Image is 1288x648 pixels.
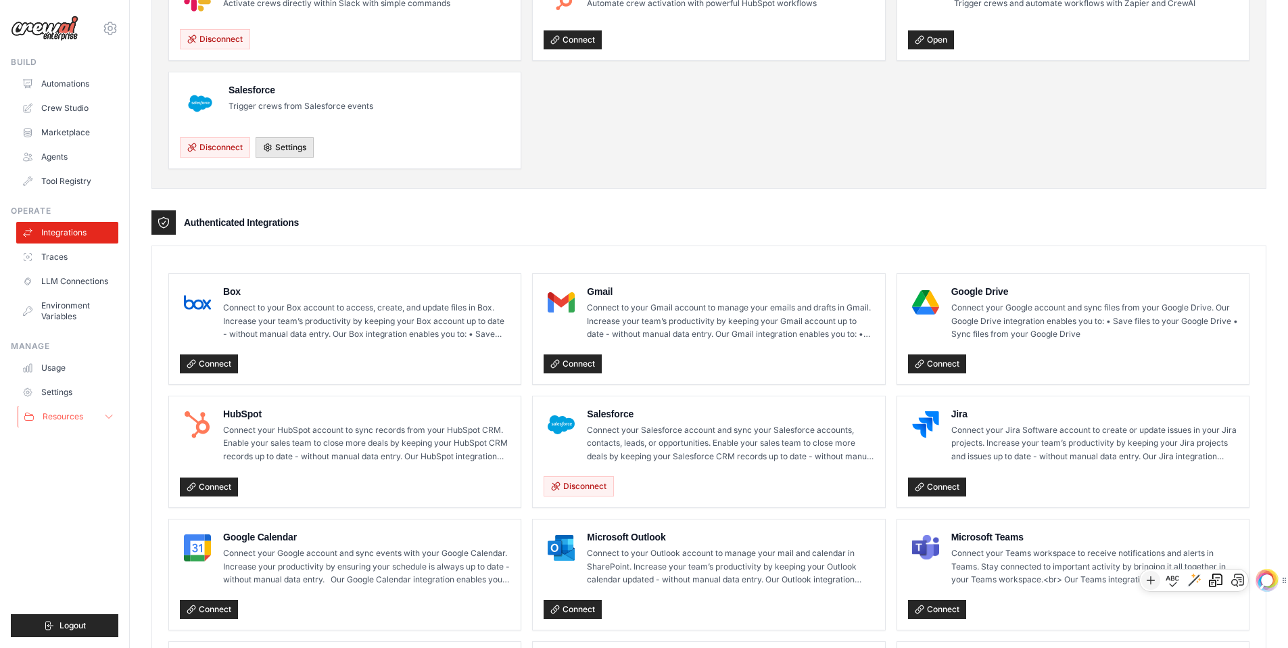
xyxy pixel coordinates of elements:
a: Agents [16,146,118,168]
a: LLM Connections [16,271,118,292]
img: Box Logo [184,289,211,316]
img: Salesforce Logo [184,87,216,120]
a: Connect [180,478,238,496]
button: Disconnect [180,29,250,49]
p: Connect your Teams workspace to receive notifications and alerts in Teams. Stay connected to impo... [951,547,1238,586]
a: Connect [544,30,602,49]
a: Connect [908,600,966,619]
button: Disconnect [180,137,250,158]
h4: Microsoft Outlook [587,530,874,544]
a: Tool Registry [16,170,118,192]
img: Salesforce Logo [548,411,575,438]
button: Logout [11,614,118,637]
a: Traces [16,246,118,268]
a: Connect [908,478,966,496]
h4: Microsoft Teams [951,530,1238,544]
img: Microsoft Teams Logo [912,534,939,561]
p: Connect your Google account and sync files from your Google Drive. Our Google Drive integration e... [951,301,1238,341]
img: Google Calendar Logo [184,534,211,561]
h4: Google Drive [951,285,1238,298]
p: Connect to your Box account to access, create, and update files in Box. Increase your team’s prod... [223,301,510,341]
p: Connect your Salesforce account and sync your Salesforce accounts, contacts, leads, or opportunit... [587,423,874,463]
a: Connect [544,354,602,373]
a: Environment Variables [16,295,118,327]
img: HubSpot Logo [184,411,211,438]
div: Operate [11,206,118,216]
p: Connect your Google account and sync events with your Google Calendar. Increase your productivity... [223,547,510,586]
div: Manage [11,341,118,352]
p: Connect to your Gmail account to manage your emails and drafts in Gmail. Increase your team’s pro... [587,301,874,341]
h4: Gmail [587,285,874,298]
a: Marketplace [16,122,118,143]
p: Trigger crews from Salesforce events [229,99,373,113]
button: Resources [18,406,120,427]
h4: Salesforce [229,83,373,97]
button: Disconnect [544,476,614,496]
a: Usage [16,357,118,379]
a: Connect [908,354,966,373]
h4: Google Calendar [223,530,510,544]
h4: HubSpot [223,407,510,421]
span: Resources [43,411,83,422]
a: Connect [544,600,602,619]
p: Connect your Jira Software account to create or update issues in your Jira projects. Increase you... [951,423,1238,463]
a: Open [908,30,954,49]
p: Connect to your Outlook account to manage your mail and calendar in SharePoint. Increase your tea... [587,547,874,586]
span: Logout [59,620,86,631]
img: Gmail Logo [548,289,575,316]
img: Logo [11,16,78,41]
a: Integrations [16,222,118,244]
img: Google Drive Logo [912,289,939,316]
p: Connect your HubSpot account to sync records from your HubSpot CRM. Enable your sales team to clo... [223,423,510,463]
img: Microsoft Outlook Logo [548,534,575,561]
a: Connect [180,354,238,373]
a: Settings [256,137,314,158]
h3: Authenticated Integrations [184,216,299,229]
h4: Salesforce [587,407,874,421]
a: Connect [180,600,238,619]
a: Settings [16,381,118,403]
a: Automations [16,73,118,95]
h4: Jira [951,407,1238,421]
img: Jira Logo [912,411,939,438]
a: Crew Studio [16,97,118,119]
h4: Box [223,285,510,298]
div: Build [11,57,118,68]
